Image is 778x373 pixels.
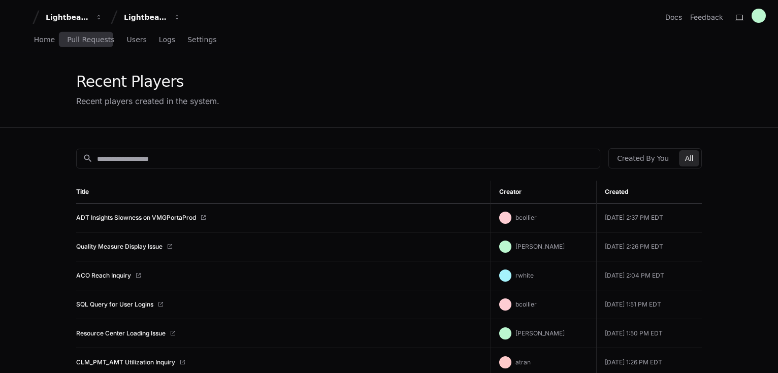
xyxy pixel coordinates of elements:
mat-icon: search [83,153,93,163]
th: Title [76,181,491,204]
span: Home [34,37,55,43]
span: [PERSON_NAME] [515,329,565,337]
div: Recent players created in the system. [76,95,219,107]
span: [PERSON_NAME] [515,243,565,250]
div: Recent Players [76,73,219,91]
td: [DATE] 1:50 PM EDT [596,319,702,348]
span: bcollier [515,300,537,308]
a: CLM_PMT_AMT Utilization Inquiry [76,358,175,366]
span: atran [515,358,531,366]
a: Logs [159,28,175,52]
span: Settings [187,37,216,43]
a: SQL Query for User Logins [76,300,153,309]
td: [DATE] 2:37 PM EDT [596,204,702,232]
span: Users [127,37,147,43]
th: Created [596,181,702,204]
span: Logs [159,37,175,43]
td: [DATE] 2:26 PM EDT [596,232,702,261]
button: Lightbeam Health Solutions [120,8,185,26]
th: Creator [491,181,596,204]
a: Settings [187,28,216,52]
span: Pull Requests [67,37,114,43]
td: [DATE] 1:51 PM EDT [596,290,702,319]
div: Lightbeam Health Solutions [124,12,168,22]
a: Docs [665,12,682,22]
button: All [679,150,699,166]
button: Feedback [690,12,723,22]
a: Quality Measure Display Issue [76,243,163,251]
a: Resource Center Loading Issue [76,329,166,337]
a: ACO Reach Inquiry [76,272,131,280]
span: bcollier [515,214,537,221]
a: Users [127,28,147,52]
a: Home [34,28,55,52]
div: Lightbeam Health [46,12,89,22]
span: rwhite [515,272,534,279]
button: Lightbeam Health [42,8,107,26]
a: Pull Requests [67,28,114,52]
button: Created By You [611,150,674,166]
a: ADT Insights Slowness on VMGPortaProd [76,214,196,222]
td: [DATE] 2:04 PM EDT [596,261,702,290]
